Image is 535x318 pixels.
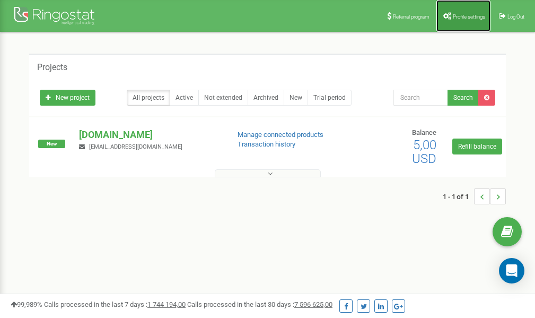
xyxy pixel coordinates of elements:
[393,14,429,20] span: Referral program
[198,90,248,106] a: Not extended
[37,63,67,72] h5: Projects
[452,139,502,154] a: Refill balance
[443,178,506,215] nav: ...
[38,140,65,148] span: New
[40,90,95,106] a: New project
[443,188,474,204] span: 1 - 1 of 1
[453,14,485,20] span: Profile settings
[89,143,182,150] span: [EMAIL_ADDRESS][DOMAIN_NAME]
[170,90,199,106] a: Active
[393,90,448,106] input: Search
[294,300,332,308] u: 7 596 625,00
[448,90,479,106] button: Search
[248,90,284,106] a: Archived
[147,300,186,308] u: 1 744 194,00
[308,90,352,106] a: Trial period
[11,300,42,308] span: 99,989%
[499,258,524,283] div: Open Intercom Messenger
[507,14,524,20] span: Log Out
[44,300,186,308] span: Calls processed in the last 7 days :
[238,131,323,139] a: Manage connected products
[238,140,295,148] a: Transaction history
[127,90,170,106] a: All projects
[412,128,436,136] span: Balance
[412,137,436,166] span: 5,00 USD
[187,300,332,308] span: Calls processed in the last 30 days :
[284,90,308,106] a: New
[79,128,220,142] p: [DOMAIN_NAME]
